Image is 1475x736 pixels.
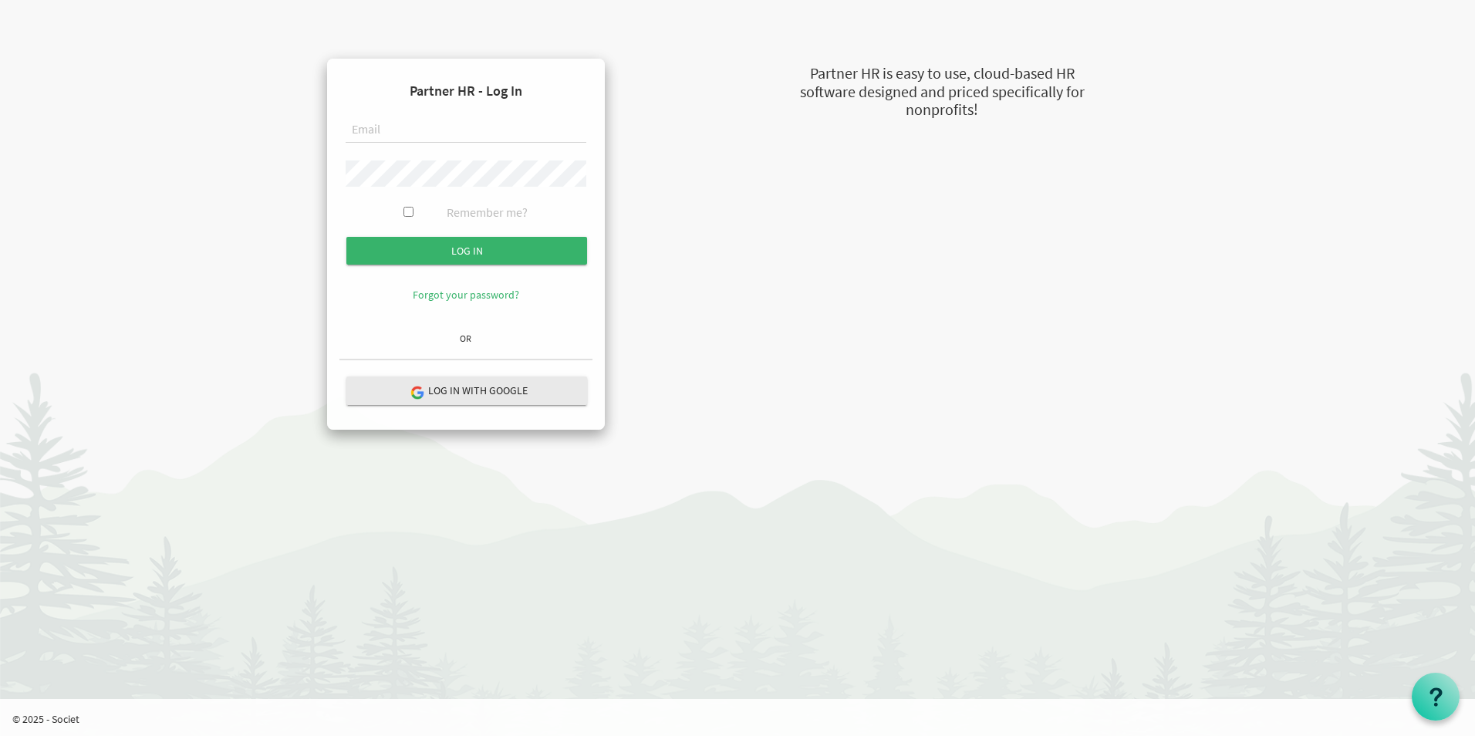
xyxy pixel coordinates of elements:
[413,288,519,302] a: Forgot your password?
[346,376,587,405] button: Log in with Google
[346,117,586,143] input: Email
[722,62,1162,85] div: Partner HR is easy to use, cloud-based HR
[410,385,424,399] img: google-logo.png
[339,71,592,111] h4: Partner HR - Log In
[722,81,1162,103] div: software designed and priced specifically for
[447,204,528,221] label: Remember me?
[339,333,592,343] h6: OR
[12,711,1475,727] p: © 2025 - Societ
[722,99,1162,121] div: nonprofits!
[346,237,587,265] input: Log in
